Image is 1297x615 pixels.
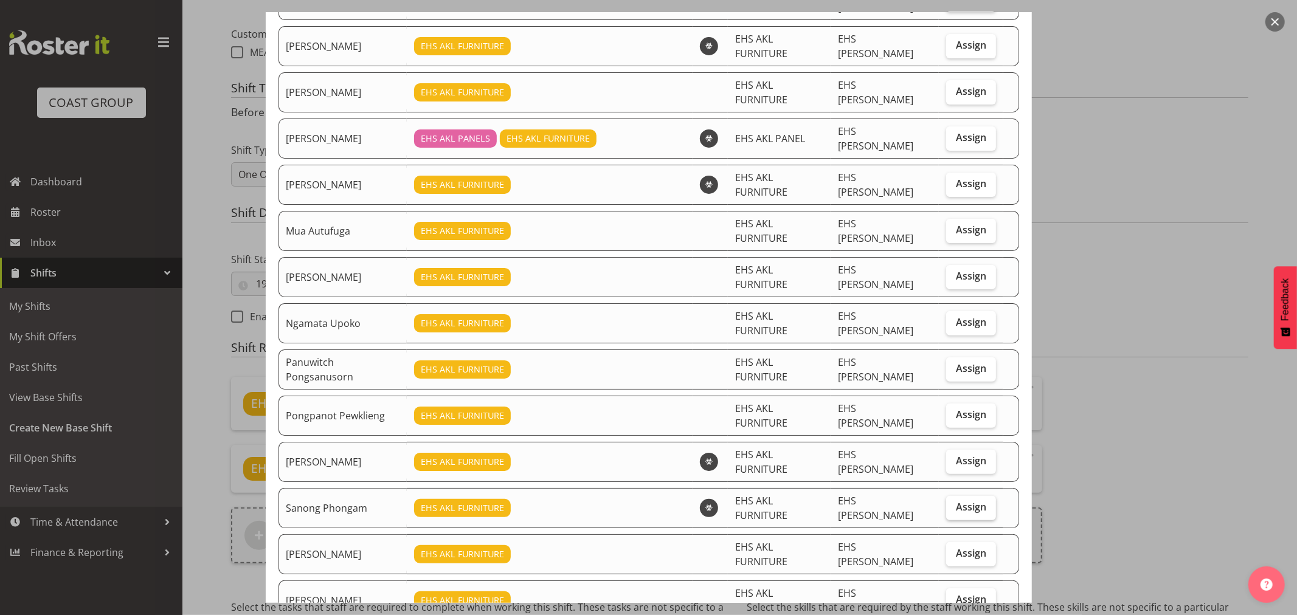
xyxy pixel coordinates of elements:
span: EHS AKL FURNITURE [735,32,787,60]
span: Assign [956,455,986,467]
span: EHS [PERSON_NAME] [838,494,913,522]
span: EHS [PERSON_NAME] [838,356,913,383]
button: Feedback - Show survey [1274,266,1297,349]
td: [PERSON_NAME] [278,534,407,574]
span: EHS [PERSON_NAME] [838,171,913,199]
span: EHS AKL FURNITURE [421,409,504,422]
span: EHS AKL FURNITURE [421,501,504,515]
td: [PERSON_NAME] [278,26,407,66]
td: Pongpanot Pewklieng [278,396,407,436]
span: Assign [956,593,986,605]
span: EHS AKL PANEL [735,132,805,145]
span: EHS AKL FURNITURE [735,309,787,337]
span: EHS AKL FURNITURE [735,448,787,476]
span: EHS AKL FURNITURE [735,586,787,614]
span: Assign [956,224,986,236]
span: EHS [PERSON_NAME] [838,540,913,568]
span: EHS [PERSON_NAME] [838,125,913,153]
span: EHS AKL FURNITURE [421,270,504,284]
span: EHS AKL FURNITURE [735,217,787,245]
span: EHS AKL FURNITURE [507,132,590,145]
span: EHS [PERSON_NAME] [838,32,913,60]
span: EHS AKL FURNITURE [735,540,787,568]
span: EHS AKL FURNITURE [421,455,504,469]
span: EHS AKL FURNITURE [735,402,787,430]
span: EHS [PERSON_NAME] [838,402,913,430]
span: EHS AKL FURNITURE [421,178,504,191]
span: EHS AKL FURNITURE [735,263,787,291]
span: EHS AKL FURNITURE [735,171,787,199]
td: Ngamata Upoko [278,303,407,343]
span: Assign [956,362,986,374]
span: EHS AKL FURNITURE [421,86,504,99]
span: Assign [956,131,986,143]
span: EHS AKL FURNITURE [421,363,504,376]
td: [PERSON_NAME] [278,119,407,159]
span: Assign [956,408,986,421]
span: EHS AKL FURNITURE [735,494,787,522]
td: Mua Autufuga [278,211,407,251]
img: help-xxl-2.png [1261,579,1273,591]
td: Panuwitch Pongsanusorn [278,349,407,390]
span: EHS [PERSON_NAME] [838,78,913,106]
span: Assign [956,270,986,282]
span: EHS [PERSON_NAME] [838,586,913,614]
span: EHS AKL FURNITURE [735,78,787,106]
span: EHS [PERSON_NAME] [838,217,913,245]
span: Assign [956,547,986,559]
td: [PERSON_NAME] [278,165,407,205]
span: EHS [PERSON_NAME] [838,309,913,337]
span: EHS [PERSON_NAME] [838,448,913,476]
span: Assign [956,39,986,51]
td: [PERSON_NAME] [278,442,407,482]
span: EHS AKL PANELS [421,132,490,145]
span: Assign [956,316,986,328]
span: Feedback [1280,278,1291,321]
td: [PERSON_NAME] [278,257,407,297]
td: [PERSON_NAME] [278,72,407,112]
span: EHS AKL FURNITURE [421,317,504,330]
span: EHS AKL FURNITURE [421,224,504,238]
span: EHS AKL FURNITURE [421,548,504,561]
span: EHS AKL FURNITURE [421,40,504,53]
span: Assign [956,85,986,97]
span: EHS AKL FURNITURE [735,356,787,383]
td: Sanong Phongam [278,488,407,528]
span: Assign [956,177,986,190]
span: Assign [956,501,986,513]
span: EHS [PERSON_NAME] [838,263,913,291]
span: EHS AKL FURNITURE [421,594,504,607]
